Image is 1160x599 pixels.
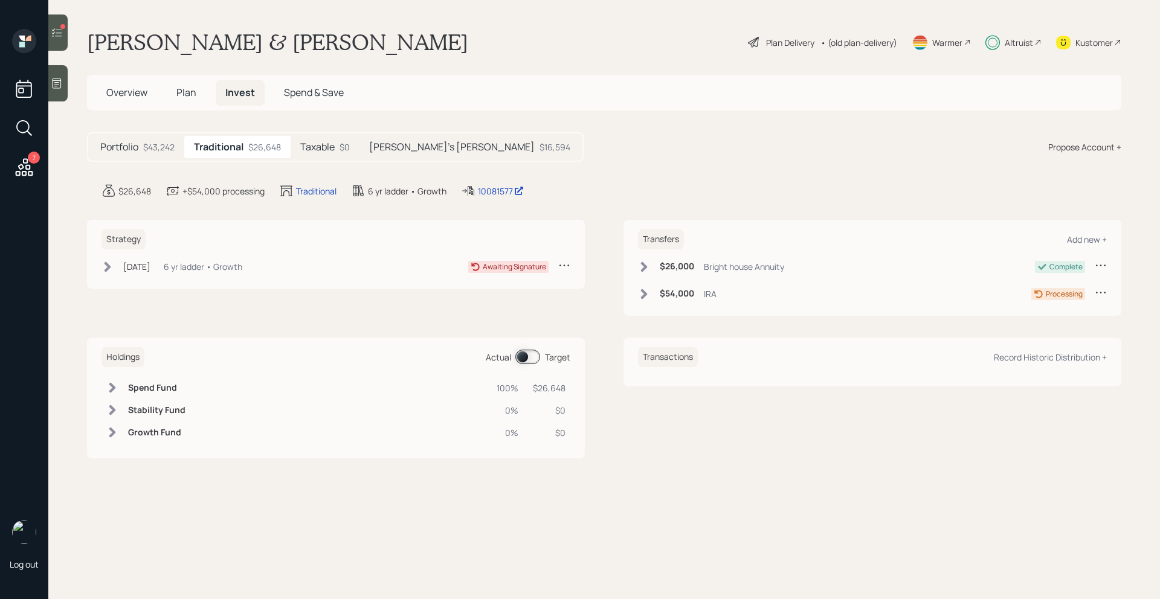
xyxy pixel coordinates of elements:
[1075,36,1113,49] div: Kustomer
[483,261,546,272] div: Awaiting Signature
[12,520,36,544] img: michael-russo-headshot.png
[478,185,524,197] div: 10081577
[118,185,151,197] div: $26,648
[638,229,684,249] h6: Transfers
[87,29,468,56] h1: [PERSON_NAME] & [PERSON_NAME]
[704,287,717,300] div: IRA
[101,229,146,249] h6: Strategy
[300,141,335,153] h5: Taxable
[497,404,518,417] div: 0%
[123,260,150,273] div: [DATE]
[497,382,518,394] div: 100%
[368,185,446,197] div: 6 yr ladder • Growth
[194,141,243,153] h5: Traditional
[533,426,565,439] div: $0
[248,141,281,153] div: $26,648
[497,426,518,439] div: 0%
[128,405,185,415] h6: Stability Fund
[704,260,784,273] div: Bright house Annuity
[540,141,570,153] div: $16,594
[164,260,242,273] div: 6 yr ladder • Growth
[340,141,350,153] div: $0
[660,261,694,272] h6: $26,000
[994,351,1107,363] div: Record Historic Distribution +
[128,428,185,438] h6: Growth Fund
[100,141,138,153] h5: Portfolio
[176,86,196,99] span: Plan
[638,347,698,367] h6: Transactions
[101,347,144,367] h6: Holdings
[533,404,565,417] div: $0
[369,141,535,153] h5: [PERSON_NAME]'s [PERSON_NAME]
[1005,36,1033,49] div: Altruist
[820,36,897,49] div: • (old plan-delivery)
[533,382,565,394] div: $26,648
[660,289,694,299] h6: $54,000
[486,351,511,364] div: Actual
[1046,289,1083,299] div: Processing
[225,86,255,99] span: Invest
[1049,261,1083,272] div: Complete
[284,86,344,99] span: Spend & Save
[545,351,570,364] div: Target
[932,36,962,49] div: Warmer
[10,559,39,570] div: Log out
[28,152,40,164] div: 7
[182,185,265,197] div: +$54,000 processing
[766,36,814,49] div: Plan Delivery
[1048,141,1121,153] div: Propose Account +
[143,141,175,153] div: $43,242
[106,86,147,99] span: Overview
[1067,234,1107,245] div: Add new +
[296,185,337,197] div: Traditional
[128,383,185,393] h6: Spend Fund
